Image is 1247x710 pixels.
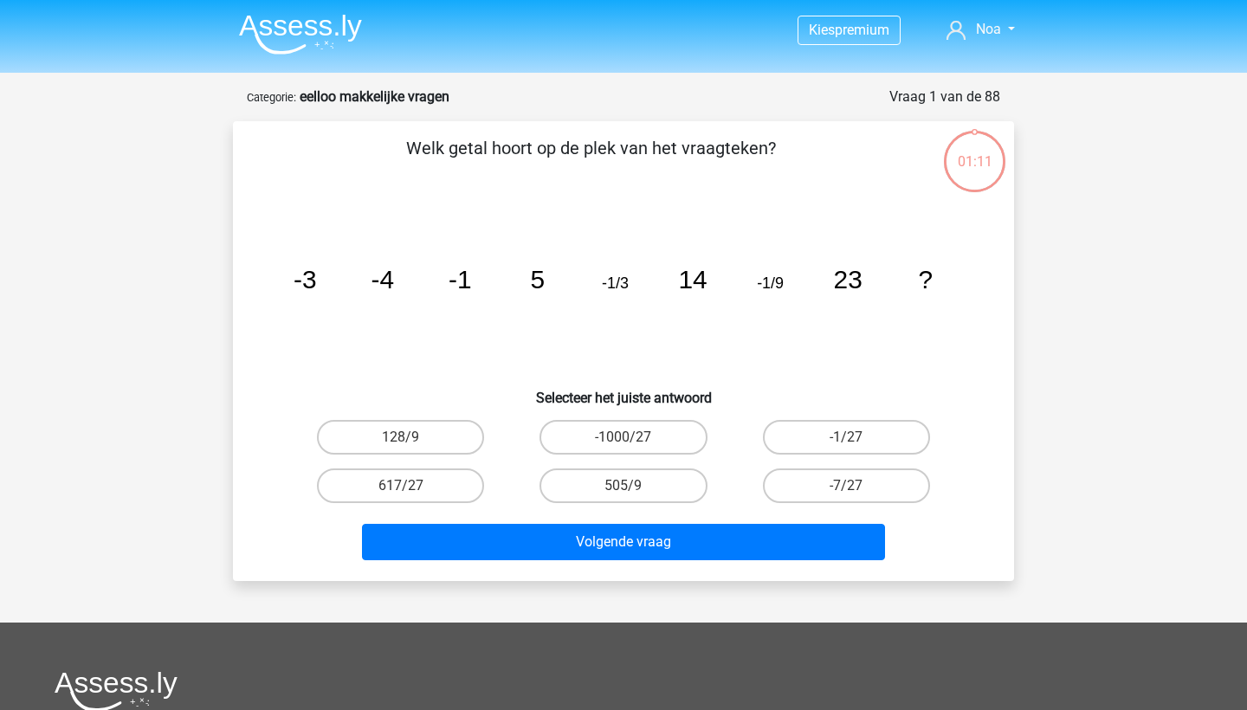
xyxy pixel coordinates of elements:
[294,265,317,294] tspan: -3
[372,265,395,294] tspan: -4
[540,420,707,455] label: -1000/27
[261,135,921,187] p: Welk getal hoort op de plek van het vraagteken?
[317,468,484,503] label: 617/27
[261,376,986,406] h6: Selecteer het juiste antwoord
[678,265,707,294] tspan: 14
[942,129,1007,172] div: 01:11
[540,468,707,503] label: 505/9
[940,19,1022,40] a: Noa
[763,420,930,455] label: -1/27
[239,14,362,55] img: Assessly
[531,265,546,294] tspan: 5
[247,91,296,104] small: Categorie:
[918,265,933,294] tspan: ?
[362,524,886,560] button: Volgende vraag
[889,87,1000,107] div: Vraag 1 van de 88
[763,468,930,503] label: -7/27
[835,22,889,38] span: premium
[834,265,863,294] tspan: 23
[449,265,472,294] tspan: -1
[757,274,784,292] tspan: -1/9
[602,274,629,292] tspan: -1/3
[317,420,484,455] label: 128/9
[300,88,449,105] strong: eelloo makkelijke vragen
[976,21,1001,37] span: Noa
[798,18,900,42] a: Kiespremium
[809,22,835,38] span: Kies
